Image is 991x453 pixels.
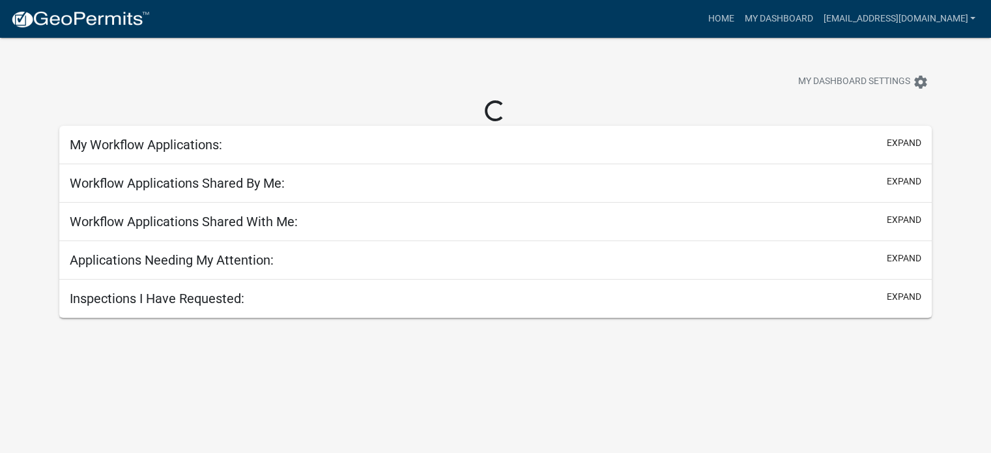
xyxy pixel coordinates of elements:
[788,69,939,95] button: My Dashboard Settingssettings
[70,137,222,153] h5: My Workflow Applications:
[70,291,244,306] h5: Inspections I Have Requested:
[70,214,298,229] h5: Workflow Applications Shared With Me:
[887,175,921,188] button: expand
[70,252,274,268] h5: Applications Needing My Attention:
[739,7,818,31] a: My Dashboard
[913,74,928,90] i: settings
[702,7,739,31] a: Home
[887,290,921,304] button: expand
[887,213,921,227] button: expand
[887,136,921,150] button: expand
[818,7,981,31] a: [EMAIL_ADDRESS][DOMAIN_NAME]
[70,175,285,191] h5: Workflow Applications Shared By Me:
[798,74,910,90] span: My Dashboard Settings
[887,252,921,265] button: expand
